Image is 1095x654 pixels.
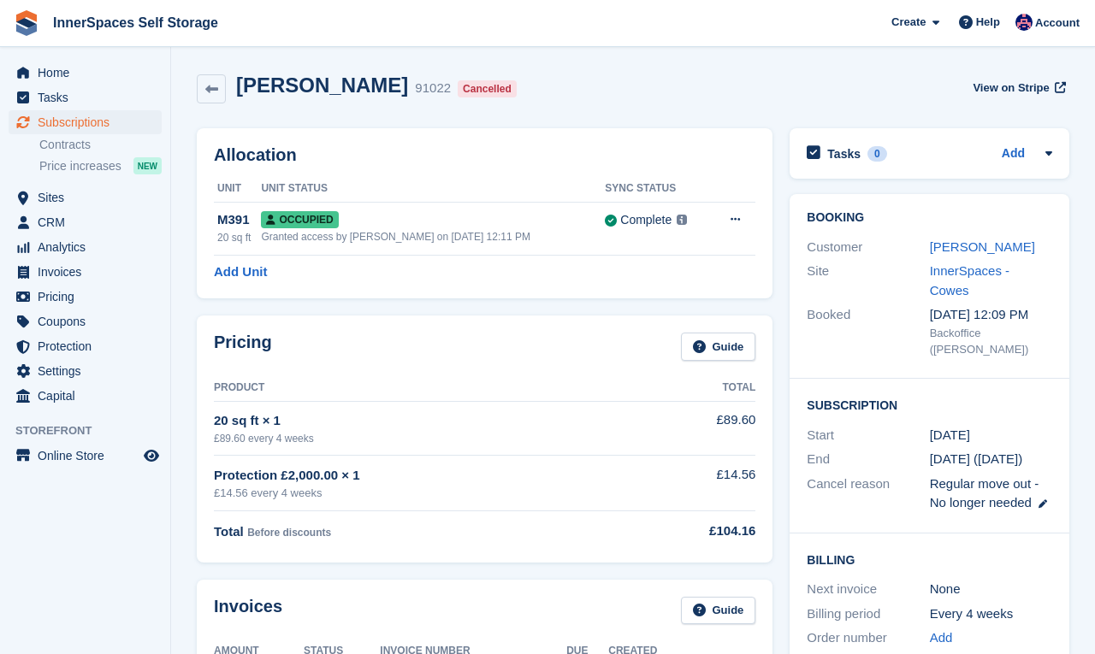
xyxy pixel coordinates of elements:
[141,445,162,466] a: Preview store
[261,211,338,228] span: Occupied
[214,333,272,361] h2: Pricing
[681,333,756,361] a: Guide
[625,456,756,511] td: £14.56
[9,186,162,209] a: menu
[38,85,140,109] span: Tasks
[807,305,929,358] div: Booked
[38,384,140,408] span: Capital
[9,260,162,284] a: menu
[39,156,162,175] a: Price increases NEW
[807,426,929,445] div: Start
[807,580,929,599] div: Next invoice
[261,229,605,245] div: Granted access by [PERSON_NAME] on [DATE] 12:11 PM
[39,137,162,153] a: Contracts
[976,14,1000,31] span: Help
[930,451,1023,466] span: [DATE] ([DATE])
[214,411,625,431] div: 20 sq ft × 1
[9,285,162,309] a: menu
[930,580,1052,599] div: None
[807,474,929,513] div: Cancel reason
[214,145,755,165] h2: Allocation
[38,260,140,284] span: Invoices
[15,422,170,439] span: Storefront
[625,374,756,402] th: Total
[891,14,926,31] span: Create
[214,466,625,486] div: Protection £2,000.00 × 1
[807,262,929,300] div: Site
[133,157,162,174] div: NEW
[807,450,929,469] div: End
[930,239,1035,254] a: [PERSON_NAME]
[9,334,162,358] a: menu
[930,628,953,648] a: Add
[9,444,162,468] a: menu
[46,9,225,37] a: InnerSpaces Self Storage
[214,374,625,402] th: Product
[807,604,929,624] div: Billing period
[1015,14,1033,31] img: Dominic Hampson
[9,210,162,234] a: menu
[9,384,162,408] a: menu
[620,211,672,229] div: Complete
[677,215,687,225] img: icon-info-grey-7440780725fd019a000dd9b08b2336e03edf1995a4989e88bcd33f0948082b44.svg
[9,110,162,134] a: menu
[966,74,1069,102] a: View on Stripe
[38,334,140,358] span: Protection
[930,325,1052,358] div: Backoffice ([PERSON_NAME])
[38,61,140,85] span: Home
[807,551,1052,568] h2: Billing
[807,396,1052,413] h2: Subscription
[214,431,625,446] div: £89.60 every 4 weeks
[214,485,625,502] div: £14.56 every 4 weeks
[827,146,861,162] h2: Tasks
[930,476,1039,510] span: Regular move out - No longer needed
[38,359,140,383] span: Settings
[38,235,140,259] span: Analytics
[807,211,1052,225] h2: Booking
[217,210,261,230] div: M391
[38,309,140,333] span: Coupons
[625,401,756,455] td: £89.60
[973,80,1049,97] span: View on Stripe
[247,527,331,539] span: Before discounts
[1035,15,1080,32] span: Account
[681,597,756,625] a: Guide
[930,263,1009,298] a: InnerSpaces - Cowes
[214,597,282,625] h2: Invoices
[625,521,756,541] div: £104.16
[214,262,267,282] a: Add Unit
[38,444,140,468] span: Online Store
[38,210,140,234] span: CRM
[214,175,261,203] th: Unit
[38,110,140,134] span: Subscriptions
[38,285,140,309] span: Pricing
[9,309,162,333] a: menu
[217,230,261,245] div: 20 sq ft
[415,79,451,98] div: 91022
[867,146,887,162] div: 0
[807,628,929,648] div: Order number
[39,158,121,174] span: Price increases
[1002,144,1025,164] a: Add
[14,10,39,36] img: stora-icon-8386f47178a22dfd0bd8f6a31ec36ba5ce8667c1dd55bd0f319d3a0aa187defe.svg
[214,524,244,539] span: Total
[930,305,1052,325] div: [DATE] 12:09 PM
[9,235,162,259] a: menu
[236,74,408,97] h2: [PERSON_NAME]
[930,426,970,445] time: 2025-06-16 00:00:00 UTC
[605,175,710,203] th: Sync Status
[9,61,162,85] a: menu
[930,604,1052,624] div: Every 4 weeks
[458,80,517,97] div: Cancelled
[9,85,162,109] a: menu
[9,359,162,383] a: menu
[38,186,140,209] span: Sites
[261,175,605,203] th: Unit Status
[807,238,929,257] div: Customer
